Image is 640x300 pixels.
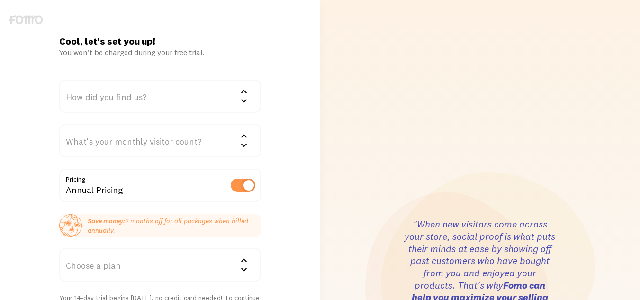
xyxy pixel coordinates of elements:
[59,35,261,47] h1: Cool, let's set you up!
[59,124,261,157] div: What's your monthly visitor count?
[59,169,261,203] div: Annual Pricing
[59,47,261,57] div: You won’t be charged during your free trial.
[88,217,125,225] strong: Save money:
[59,80,261,113] div: How did you find us?
[59,248,261,282] div: Choose a plan
[9,15,43,24] img: fomo-logo-gray-b99e0e8ada9f9040e2984d0d95b3b12da0074ffd48d1e5cb62ac37fc77b0b268.svg
[88,216,261,235] p: 2 months off for all packages when billed annually.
